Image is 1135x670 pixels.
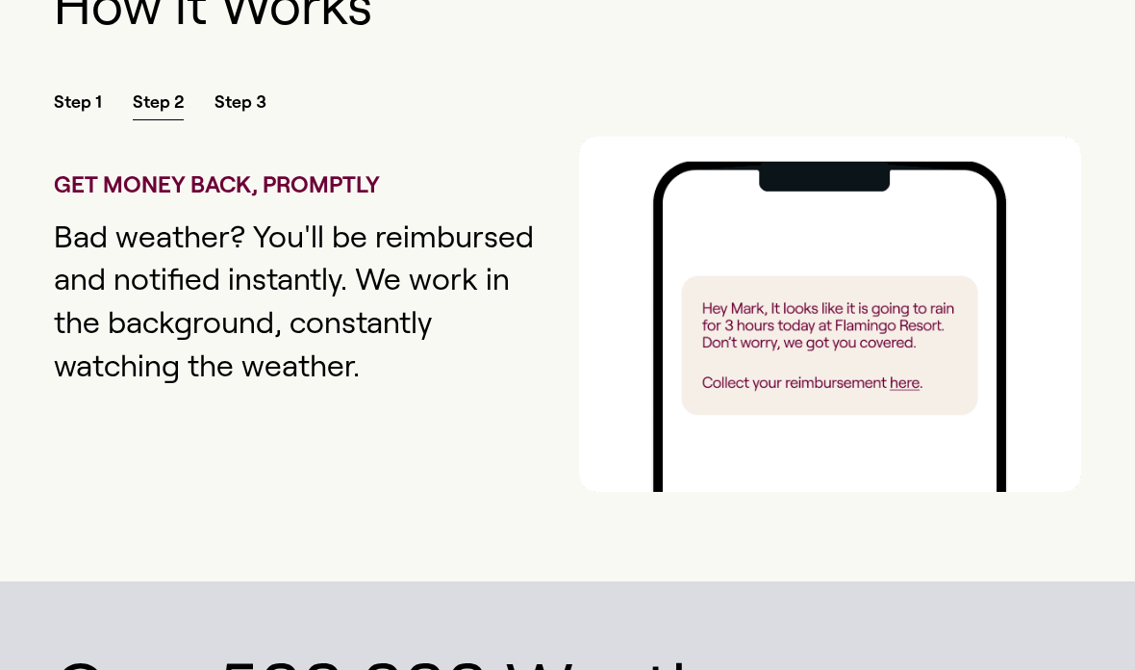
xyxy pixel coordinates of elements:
[133,90,214,114] button: Step 2
[214,90,266,120] span: Step 3
[54,90,102,120] span: Step 1
[54,167,556,200] h2: GET MONEY BACK, PROMPTLY
[579,137,1081,496] img: Get money back explainer box
[214,90,297,114] button: Step 3
[133,90,184,120] span: Step 2
[54,216,556,388] p: Bad weather? You'll be reimbursed and notified instantly. We work in the background, constantly w...
[54,90,133,114] button: Step 1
